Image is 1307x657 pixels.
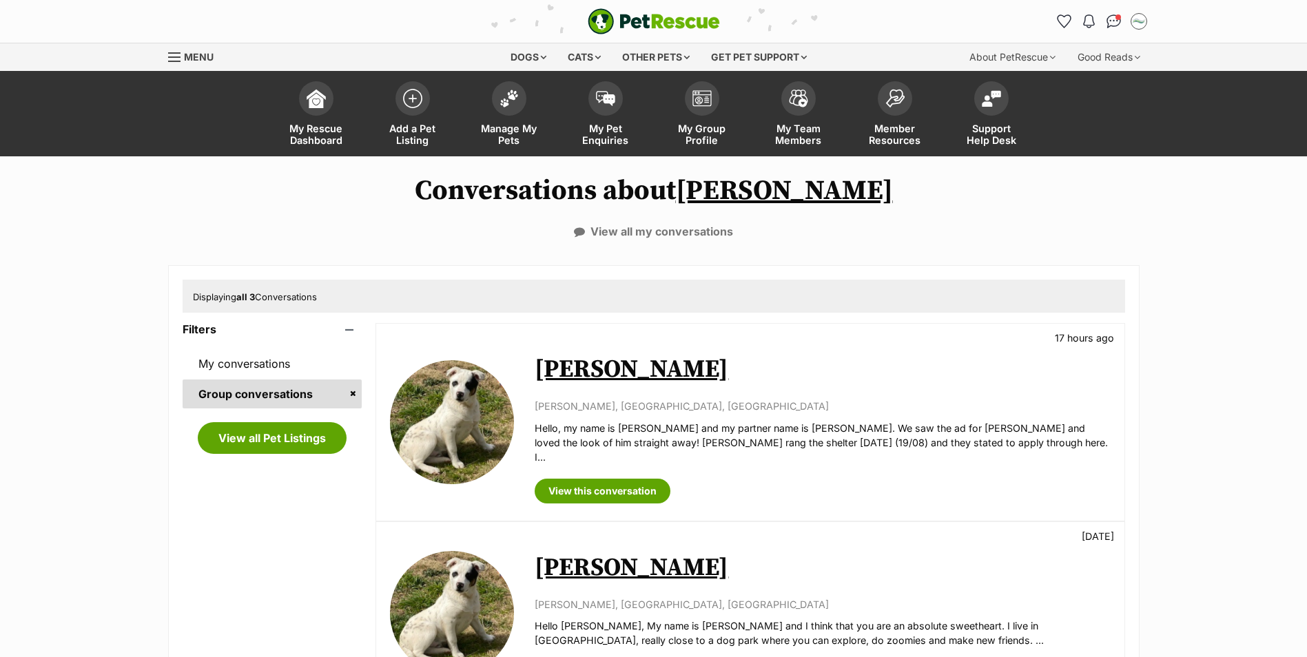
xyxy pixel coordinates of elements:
a: View all Pet Listings [198,422,347,454]
a: Conversations [1103,10,1125,32]
div: Get pet support [701,43,816,71]
a: View all my conversations [574,225,733,238]
span: Displaying Conversations [193,291,317,302]
span: My Team Members [768,123,830,146]
a: Menu [168,43,223,68]
img: manage-my-pets-icon-02211641906a0b7f246fdf0571729dbe1e7629f14944591b6c1af311fb30b64b.svg [500,90,519,107]
a: Member Resources [847,74,943,156]
a: My Rescue Dashboard [268,74,364,156]
a: My Group Profile [654,74,750,156]
img: add-pet-listing-icon-0afa8454b4691262ce3f59096e99ab1cd57d4a30225e0717b998d2c9b9846f56.svg [403,89,422,108]
img: Adam Skelly profile pic [1132,14,1146,28]
span: Add a Pet Listing [382,123,444,146]
span: Support Help Desk [960,123,1022,146]
img: Murphy [390,360,514,484]
a: Support Help Desk [943,74,1040,156]
img: logo-e224e6f780fb5917bec1dbf3a21bbac754714ae5b6737aabdf751b685950b380.svg [588,8,720,34]
p: Hello, my name is [PERSON_NAME] and my partner name is [PERSON_NAME]. We saw the ad for [PERSON_N... [535,421,1110,465]
img: dashboard-icon-eb2f2d2d3e046f16d808141f083e7271f6b2e854fb5c12c21221c1fb7104beca.svg [307,89,326,108]
button: My account [1128,10,1150,32]
img: team-members-icon-5396bd8760b3fe7c0b43da4ab00e1e3bb1a5d9ba89233759b79545d2d3fc5d0d.svg [789,90,808,107]
img: group-profile-icon-3fa3cf56718a62981997c0bc7e787c4b2cf8bcc04b72c1350f741eb67cf2f40e.svg [692,90,712,107]
a: View this conversation [535,479,670,503]
a: My Team Members [750,74,847,156]
span: Member Resources [864,123,926,146]
div: Other pets [613,43,699,71]
p: 17 hours ago [1055,331,1114,345]
a: PetRescue [588,8,720,34]
a: Group conversations [183,379,362,408]
img: chat-41dd97257d64d25036548639549fe6c8038ab92f7586957e7f3b1b290dea8141.svg [1107,14,1121,28]
p: [DATE] [1082,529,1114,543]
button: Notifications [1078,10,1100,32]
div: Cats [558,43,610,71]
div: About PetRescue [960,43,1065,71]
img: pet-enquiries-icon-7e3ad2cf08bfb03b45e93fb7055b45f3efa6380592205ae92323e6603595dc1f.svg [596,91,615,106]
strong: all 3 [236,291,255,302]
span: Menu [184,51,214,63]
a: [PERSON_NAME] [535,354,728,385]
p: Hello [PERSON_NAME], My name is [PERSON_NAME] and I think that you are an absolute sweetheart. I ... [535,618,1110,648]
a: Manage My Pets [461,74,557,156]
img: notifications-46538b983faf8c2785f20acdc204bb7945ddae34d4c08c2a6579f10ce5e182be.svg [1083,14,1094,28]
div: Dogs [501,43,556,71]
p: [PERSON_NAME], [GEOGRAPHIC_DATA], [GEOGRAPHIC_DATA] [535,597,1110,612]
img: help-desk-icon-fdf02630f3aa405de69fd3d07c3f3aa587a6932b1a1747fa1d2bba05be0121f9.svg [982,90,1001,107]
a: Add a Pet Listing [364,74,461,156]
a: [PERSON_NAME] [676,174,893,208]
span: My Group Profile [671,123,733,146]
span: My Rescue Dashboard [285,123,347,146]
a: My conversations [183,349,362,378]
header: Filters [183,323,362,335]
a: Favourites [1053,10,1076,32]
img: member-resources-icon-8e73f808a243e03378d46382f2149f9095a855e16c252ad45f914b54edf8863c.svg [885,89,905,107]
p: [PERSON_NAME], [GEOGRAPHIC_DATA], [GEOGRAPHIC_DATA] [535,399,1110,413]
span: My Pet Enquiries [575,123,637,146]
a: [PERSON_NAME] [535,552,728,583]
span: Manage My Pets [478,123,540,146]
ul: Account quick links [1053,10,1150,32]
a: My Pet Enquiries [557,74,654,156]
div: Good Reads [1068,43,1150,71]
